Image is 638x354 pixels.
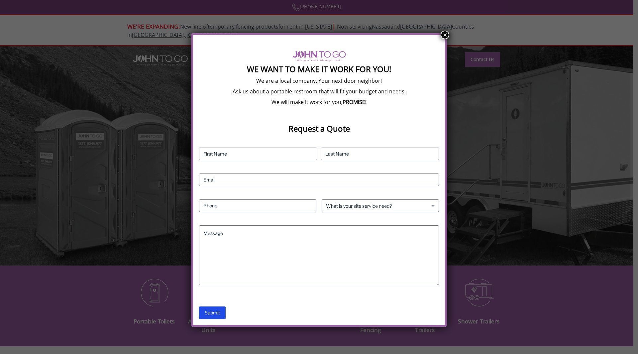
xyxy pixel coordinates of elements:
p: We are a local company. Your next door neighbor! [199,77,439,84]
input: Last Name [321,148,439,160]
strong: We Want To Make It Work For You! [247,63,391,74]
p: Ask us about a portable restroom that will fit your budget and needs. [199,88,439,95]
p: We will make it work for you, [199,98,439,106]
input: Phone [199,199,316,212]
input: Email [199,174,439,186]
img: logo of viptogo [292,51,346,61]
strong: Request a Quote [288,123,350,134]
b: PROMISE! [343,98,367,106]
button: Close [441,31,449,39]
input: First Name [199,148,317,160]
input: Submit [199,306,226,319]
